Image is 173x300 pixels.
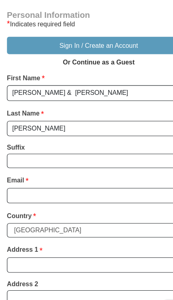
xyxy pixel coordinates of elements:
[6,219,34,231] strong: Address 1
[6,69,35,80] strong: First Name
[6,279,17,291] strong: City
[6,159,21,170] strong: Email
[6,39,167,54] button: Sign In / Create an Account
[6,249,34,261] strong: Address 2
[6,190,28,201] strong: Country
[6,16,167,23] h4: Personal Information
[6,130,22,141] strong: Suffix
[6,23,167,32] div: Indicates required field
[55,58,118,64] strong: Or Continue as a Guest
[6,100,35,111] strong: Last Name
